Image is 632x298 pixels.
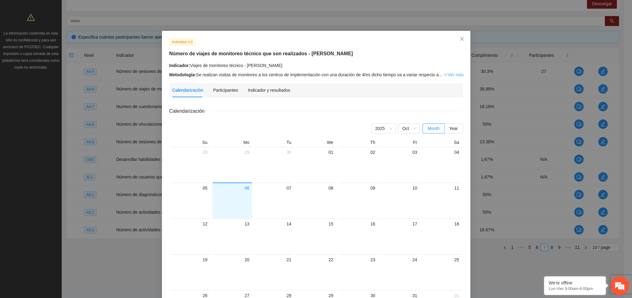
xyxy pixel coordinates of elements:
[449,126,458,131] span: Year
[549,280,601,285] div: We're offline
[12,82,109,145] span: Estamos sin conexión. Déjenos un mensaje.
[215,149,250,156] div: 29
[379,218,421,254] td: 2025-10-17
[341,149,375,156] div: 02
[172,87,203,94] div: Calendarización
[337,183,379,218] td: 2025-10-09
[253,254,295,290] td: 2025-10-21
[379,147,421,183] td: 2025-10-03
[383,220,417,228] div: 17
[425,149,459,156] div: 04
[215,256,250,263] div: 20
[375,124,392,133] span: 2025
[421,183,463,218] td: 2025-10-11
[341,256,375,263] div: 23
[337,147,379,183] td: 2025-10-02
[169,50,463,57] h5: Número de viajes de monitoreo técnico que son realizados - [PERSON_NAME]
[215,184,250,192] div: 06
[460,36,465,41] span: close
[421,218,463,254] td: 2025-10-18
[257,149,291,156] div: 30
[379,140,421,147] th: Fr
[295,140,337,147] th: We
[169,39,196,45] span: Actividad 4.6
[169,218,211,254] td: 2025-10-12
[454,31,470,48] button: Close
[92,190,112,199] em: Enviar
[428,126,440,131] span: Month
[337,254,379,290] td: 2025-10-23
[299,149,333,156] div: 01
[341,184,375,192] div: 09
[257,220,291,228] div: 14
[299,184,333,192] div: 08
[257,256,291,263] div: 21
[341,220,375,228] div: 16
[402,124,416,133] span: Oct
[32,31,104,40] div: Dejar un mensaje
[425,220,459,228] div: 18
[101,3,116,18] div: Minimizar ventana de chat en vivo
[439,72,442,77] span: ...
[295,254,337,290] td: 2025-10-22
[299,220,333,228] div: 15
[383,149,417,156] div: 03
[169,63,190,68] strong: Indicador:
[253,218,295,254] td: 2025-10-14
[444,73,448,77] span: down
[299,256,333,263] div: 22
[169,72,196,77] strong: Metodología:
[169,71,463,78] div: Se realizan visitas de monitoreo a los centros de implementación con una duración de 4hrs dicho t...
[379,183,421,218] td: 2025-10-10
[295,218,337,254] td: 2025-10-15
[211,218,253,254] td: 2025-10-13
[421,254,463,290] td: 2025-10-25
[173,184,208,192] div: 05
[3,169,118,190] textarea: Escriba su mensaje aquí y haga clic en “Enviar”
[257,184,291,192] div: 07
[421,147,463,183] td: 2025-10-04
[337,140,379,147] th: Th
[211,147,253,183] td: 2025-09-29
[295,183,337,218] td: 2025-10-08
[169,183,211,218] td: 2025-10-05
[253,140,295,147] th: Tu
[549,286,601,291] p: Lun-Vier 9:00am-6:00pm
[383,256,417,263] div: 24
[337,218,379,254] td: 2025-10-16
[173,256,208,263] div: 19
[425,184,459,192] div: 11
[169,107,210,115] span: Calendarización
[215,220,250,228] div: 13
[379,254,421,290] td: 2025-10-24
[169,147,211,183] td: 2025-09-28
[421,140,463,147] th: Sa
[169,140,211,147] th: Su
[169,62,463,69] div: Viajes de monitoreo técnico - [PERSON_NAME]
[425,256,459,263] div: 25
[253,147,295,183] td: 2025-09-30
[173,220,208,228] div: 12
[295,147,337,183] td: 2025-10-01
[211,254,253,290] td: 2025-10-20
[444,72,464,77] a: Expand
[169,254,211,290] td: 2025-10-19
[211,183,253,218] td: 2025-10-06
[211,140,253,147] th: Mo
[253,183,295,218] td: 2025-10-07
[173,149,208,156] div: 28
[383,184,417,192] div: 10
[248,87,290,94] div: Indicador y resultados
[213,87,238,94] div: Participantes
